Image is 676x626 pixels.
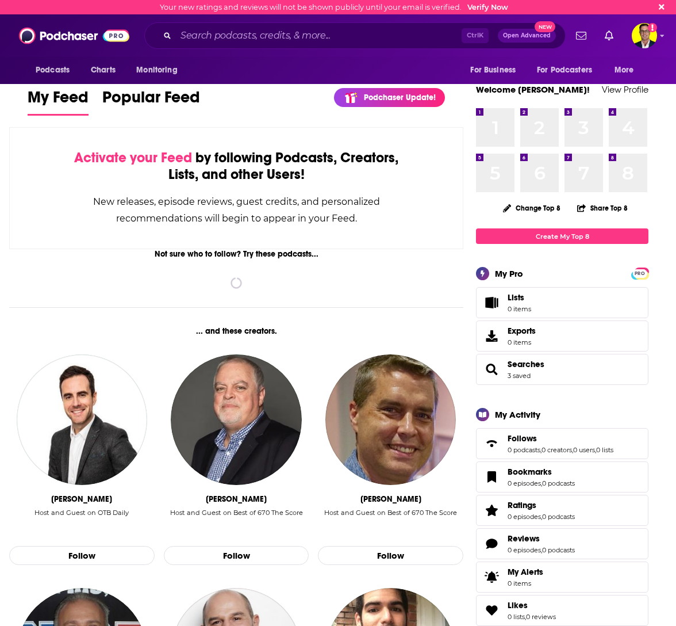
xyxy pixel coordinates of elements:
a: My Alerts [476,562,648,593]
span: Ratings [476,495,648,526]
span: , [525,613,526,621]
div: My Activity [495,409,540,420]
span: , [595,446,596,454]
a: Welcome [PERSON_NAME]! [476,84,590,95]
span: Searches [476,354,648,385]
button: Change Top 8 [496,201,567,215]
a: 0 reviews [526,613,556,621]
a: 0 users [573,446,595,454]
span: Open Advanced [503,33,551,39]
a: 0 episodes [508,513,541,521]
button: Follow [164,546,309,566]
button: Follow [318,546,463,566]
a: Show notifications dropdown [571,26,591,45]
svg: Email not verified [648,23,657,32]
a: 0 lists [596,446,613,454]
button: Open AdvancedNew [498,29,556,43]
a: PRO [633,269,647,277]
a: Reviews [508,533,575,544]
span: Lists [508,292,531,303]
a: 0 lists [508,613,525,621]
span: Follows [508,433,537,444]
span: Likes [476,595,648,626]
span: Reviews [508,533,540,544]
button: Show profile menu [632,23,657,48]
span: 0 items [508,338,536,346]
span: , [540,446,541,454]
a: 3 saved [508,372,531,380]
span: , [572,446,573,454]
a: Exports [476,320,648,352]
a: 0 podcasts [542,546,575,554]
a: Follows [508,433,613,444]
span: Lists [508,292,524,303]
a: 0 episodes [508,546,541,554]
p: Podchaser Update! [364,93,436,102]
div: Host and Guest on Best of 670 The Score [324,509,457,517]
span: Podcasts [36,62,70,78]
a: Charts [83,59,122,81]
a: Ratings [480,502,503,518]
span: Likes [508,600,528,610]
img: Podchaser - Follow, Share and Rate Podcasts [19,25,129,47]
img: Joe Molloy [17,354,147,485]
button: Follow [9,546,155,566]
div: Host and Guest on OTB Daily [34,509,129,533]
a: 0 podcasts [508,446,540,454]
div: Joe Molloy [51,494,112,504]
div: My Pro [495,268,523,279]
span: Logged in as BrettLarson [632,23,657,48]
span: Ctrl K [462,28,489,43]
a: 0 podcasts [542,479,575,487]
a: Follows [480,436,503,452]
div: ... and these creators. [9,326,463,336]
a: View Profile [602,84,648,95]
a: Bookmarks [508,467,575,477]
button: open menu [462,59,530,81]
div: Host and Guest on Best of 670 The Score [170,509,303,533]
a: Create My Top 8 [476,228,648,244]
a: Searches [508,359,544,369]
a: Searches [480,361,503,377]
span: , [541,513,542,521]
button: open menu [529,59,609,81]
span: Exports [480,328,503,344]
a: 0 podcasts [542,513,575,521]
button: open menu [28,59,84,81]
a: Lists [476,287,648,318]
span: My Alerts [508,567,543,577]
span: Exports [508,326,536,336]
span: Lists [480,295,503,311]
input: Search podcasts, credits, & more... [176,26,462,45]
div: Not sure who to follow? Try these podcasts... [9,249,463,259]
span: , [541,546,542,554]
button: open menu [606,59,648,81]
span: 0 items [508,579,543,587]
span: More [614,62,634,78]
span: New [535,21,555,32]
img: David Haugh [325,354,456,485]
div: Host and Guest on OTB Daily [34,509,129,517]
span: My Alerts [480,569,503,585]
div: David Haugh [360,494,421,504]
a: Show notifications dropdown [600,26,618,45]
span: Popular Feed [102,87,200,114]
a: Likes [480,602,503,619]
a: Bookmarks [480,469,503,485]
a: 0 creators [541,446,572,454]
div: Search podcasts, credits, & more... [144,22,566,49]
img: User Profile [632,23,657,48]
div: New releases, episode reviews, guest credits, and personalized recommendations will begin to appe... [67,193,405,227]
span: Ratings [508,500,536,510]
div: Host and Guest on Best of 670 The Score [170,509,303,517]
img: Mike Mulligan [171,354,301,485]
span: 0 items [508,305,531,313]
span: , [541,479,542,487]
